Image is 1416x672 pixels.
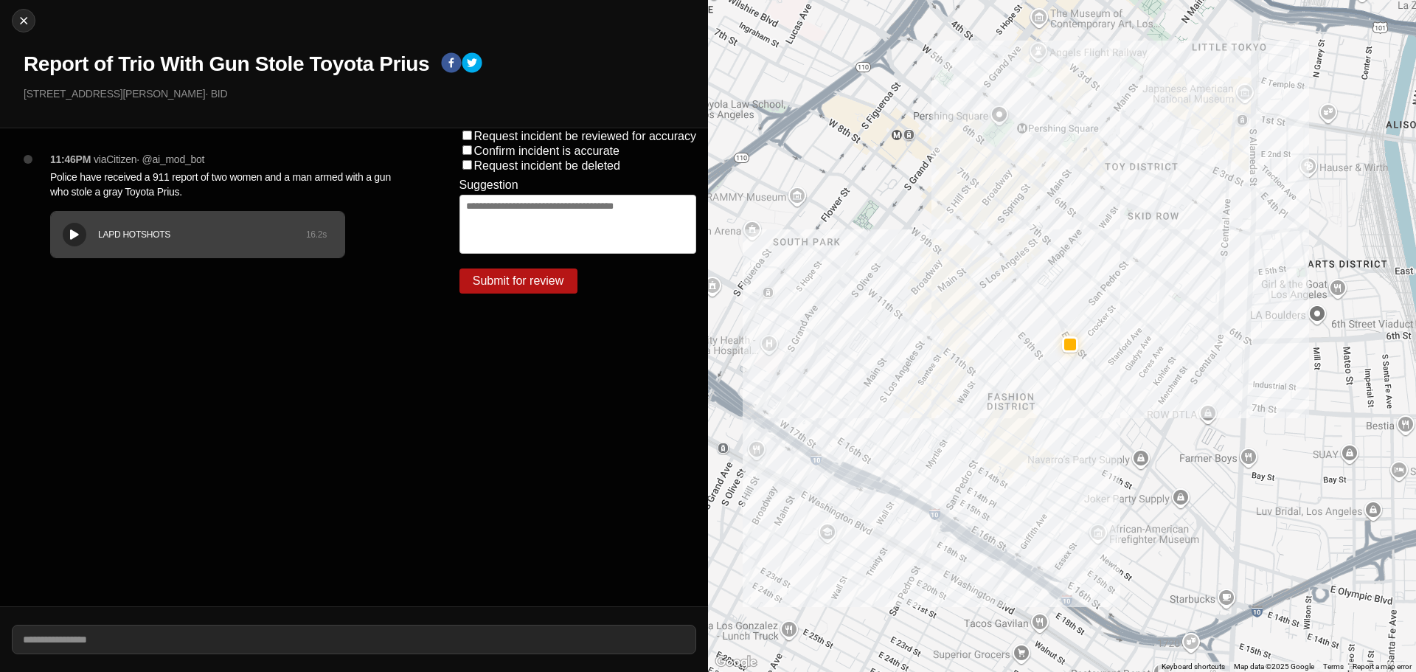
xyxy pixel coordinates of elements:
[1234,662,1314,671] span: Map data ©2025 Google
[459,179,518,192] label: Suggestion
[50,170,400,199] p: Police have received a 911 report of two women and a man armed with a gun who stole a gray Toyota...
[474,130,697,142] label: Request incident be reviewed for accuracy
[474,159,620,172] label: Request incident be deleted
[459,269,577,294] button: Submit for review
[712,653,760,672] img: Google
[306,229,327,240] div: 16.2 s
[474,145,619,157] label: Confirm incident is accurate
[98,229,306,240] div: LAPD HOTSHOTS
[1162,662,1225,672] button: Keyboard shortcuts
[24,51,429,77] h1: Report of Trio With Gun Stole Toyota Prius
[712,653,760,672] a: Open this area in Google Maps (opens a new window)
[1353,662,1412,671] a: Report a map error
[50,152,91,167] p: 11:46PM
[24,86,696,101] p: [STREET_ADDRESS][PERSON_NAME] · BID
[94,152,204,167] p: via Citizen · @ ai_mod_bot
[16,13,31,28] img: cancel
[12,9,35,32] button: cancel
[462,52,482,76] button: twitter
[441,52,462,76] button: facebook
[1323,662,1344,671] a: Terms (opens in new tab)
